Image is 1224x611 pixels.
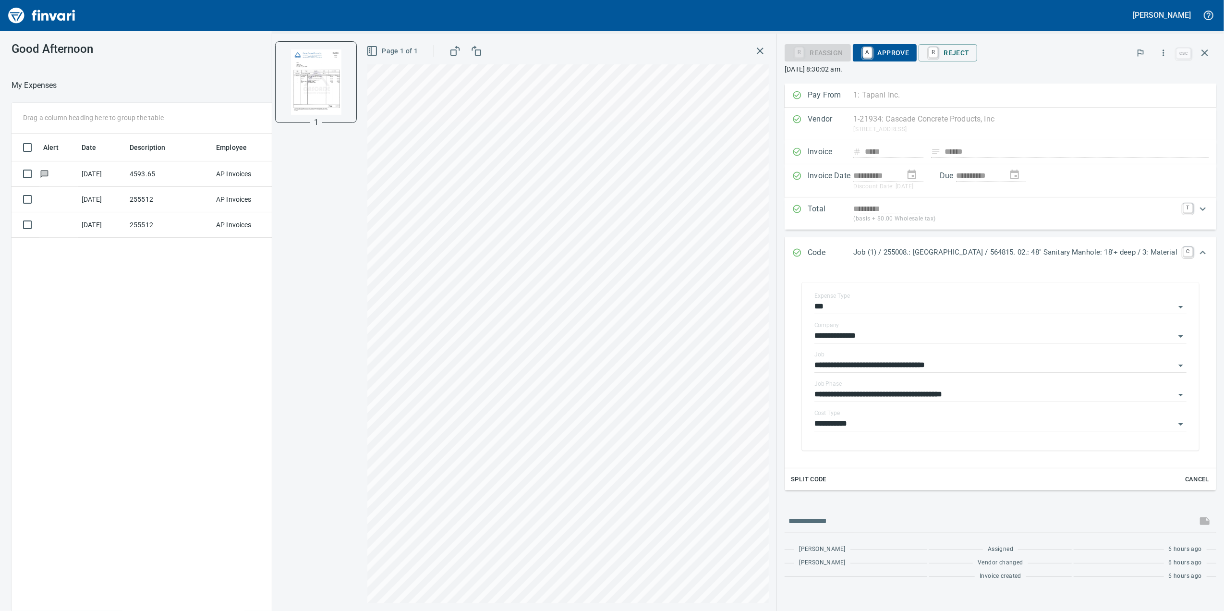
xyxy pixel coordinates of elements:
[368,45,418,57] span: Page 1 of 1
[130,142,178,153] span: Description
[853,44,917,61] button: AApprove
[1130,42,1151,63] button: Flag
[212,212,284,238] td: AP Invoices
[39,171,49,177] span: Has messages
[1183,247,1193,257] a: C
[799,558,845,568] span: [PERSON_NAME]
[919,44,977,61] button: RReject
[43,142,71,153] span: Alert
[78,187,126,212] td: [DATE]
[978,558,1023,568] span: Vendor changed
[788,472,829,487] button: Split Code
[785,237,1216,269] div: Expand
[82,142,109,153] span: Date
[785,64,1216,74] p: [DATE] 8:30:02 am.
[1176,48,1191,59] a: esc
[814,381,842,387] label: Job Phase
[1169,558,1202,568] span: 6 hours ago
[1169,545,1202,554] span: 6 hours ago
[12,42,316,56] h3: Good Afternoon
[860,45,909,61] span: Approve
[314,117,318,128] p: 1
[216,142,259,153] span: Employee
[1193,510,1216,533] span: This records your message into the invoice and notifies anyone mentioned
[126,187,212,212] td: 255512
[283,49,349,115] img: Page 1
[814,352,824,357] label: Job
[1174,417,1188,431] button: Open
[12,80,57,91] p: My Expenses
[1174,330,1188,343] button: Open
[808,247,853,259] p: Code
[1153,42,1174,63] button: More
[1174,300,1188,314] button: Open
[980,572,1021,581] span: Invoice created
[814,322,839,328] label: Company
[126,161,212,187] td: 4593.65
[808,203,853,224] p: Total
[853,247,1177,258] p: Job (1) / 255008.: [GEOGRAPHIC_DATA] / 564815. 02.: 48" Sanitary Manhole: 18'+ deep / 3: Material
[1133,10,1191,20] h5: [PERSON_NAME]
[814,293,850,299] label: Expense Type
[126,212,212,238] td: 255512
[926,45,969,61] span: Reject
[212,161,284,187] td: AP Invoices
[791,474,826,485] span: Split Code
[1174,41,1216,64] span: Close invoice
[1174,359,1188,372] button: Open
[1184,474,1210,485] span: Cancel
[785,269,1216,491] div: Expand
[1183,203,1193,213] a: T
[863,47,872,58] a: A
[12,80,57,91] nav: breadcrumb
[1169,572,1202,581] span: 6 hours ago
[929,47,938,58] a: R
[1131,8,1193,23] button: [PERSON_NAME]
[1174,388,1188,402] button: Open
[78,212,126,238] td: [DATE]
[82,142,97,153] span: Date
[988,545,1013,554] span: Assigned
[785,197,1216,230] div: Expand
[212,187,284,212] td: AP Invoices
[853,214,1177,224] p: (basis + $0.00 Wholesale tax)
[6,4,78,27] img: Finvari
[814,410,840,416] label: Cost Type
[216,142,247,153] span: Employee
[130,142,166,153] span: Description
[364,42,422,60] button: Page 1 of 1
[1182,472,1212,487] button: Cancel
[23,113,164,122] p: Drag a column heading here to group the table
[78,161,126,187] td: [DATE]
[43,142,59,153] span: Alert
[799,545,845,554] span: [PERSON_NAME]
